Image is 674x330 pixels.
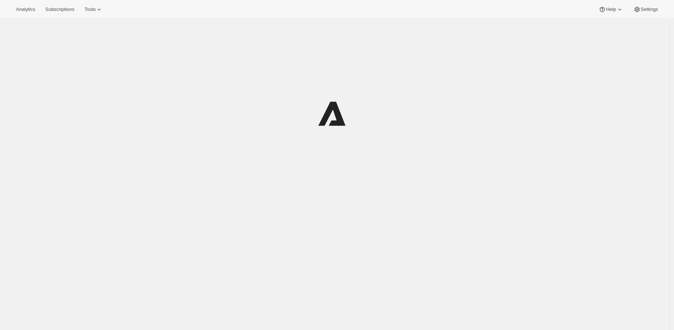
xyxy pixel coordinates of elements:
button: Analytics [12,4,39,15]
button: Settings [629,4,662,15]
span: Help [606,7,616,12]
button: Subscriptions [41,4,79,15]
span: Settings [641,7,658,12]
span: Tools [84,7,96,12]
span: Analytics [16,7,35,12]
span: Subscriptions [45,7,74,12]
button: Help [594,4,627,15]
button: Tools [80,4,107,15]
